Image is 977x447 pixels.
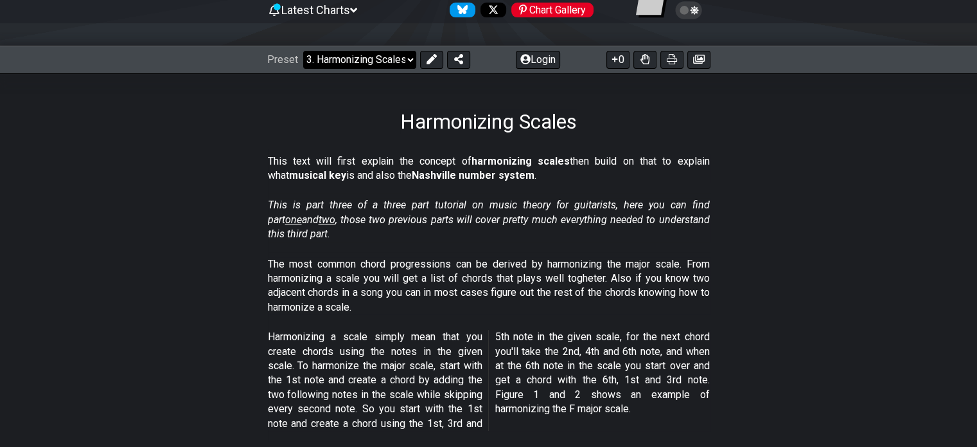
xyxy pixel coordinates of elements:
[285,214,302,226] span: one
[506,3,594,17] a: #fretflip at Pinterest
[475,3,506,17] a: Follow #fretflip at X
[606,51,629,69] button: 0
[400,109,577,134] h1: Harmonizing Scales
[633,51,656,69] button: Toggle Dexterity for all fretkits
[420,51,443,69] button: Edit Preset
[682,5,696,16] span: Toggle light / dark theme
[303,51,416,69] select: Preset
[268,199,710,240] em: This is part three of a three part tutorial on music theory for guitarists, here you can find par...
[471,155,570,167] strong: harmonizing scales
[516,51,560,69] button: Login
[447,51,470,69] button: Share Preset
[268,330,710,431] p: Harmonizing a scale simply mean that you create chords using the notes in the given scale. To har...
[687,51,710,69] button: Create image
[281,3,350,17] span: Latest Charts
[511,3,594,17] div: Chart Gallery
[412,169,534,181] strong: Nashville number system
[268,257,710,315] p: The most common chord progressions can be derived by harmonizing the major scale. From harmonizin...
[319,214,335,226] span: two
[660,51,683,69] button: Print
[268,154,710,183] p: This text will first explain the concept of then build on that to explain what is and also the .
[267,53,298,66] span: Preset
[289,169,346,181] strong: musical key
[444,3,475,17] a: Follow #fretflip at Bluesky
